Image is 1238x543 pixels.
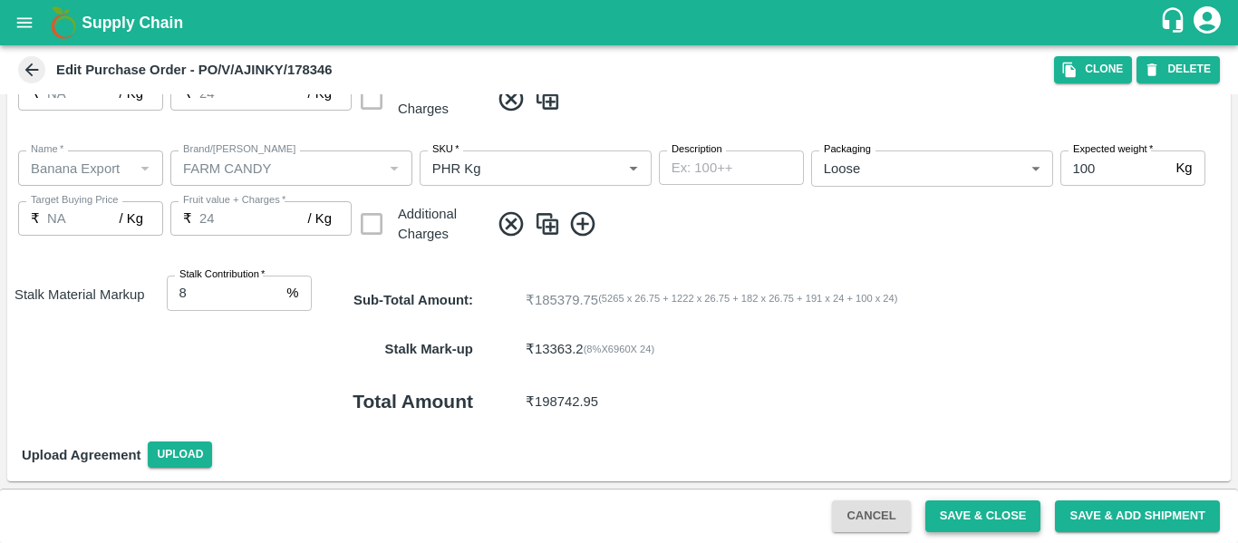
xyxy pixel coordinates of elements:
[308,208,332,228] p: / Kg
[7,276,152,429] h6: Stalk Material Markup
[1136,56,1220,82] button: DELETE
[1055,500,1220,532] button: Save & Add Shipment
[286,283,298,303] p: %
[82,14,183,32] b: Supply Chain
[353,391,473,412] b: Total Amount
[359,201,486,247] div: Additional Charges
[526,290,598,310] p: ₹ 185379.75
[31,83,40,103] p: ₹
[526,392,598,412] p: ₹ 198742.95
[1060,150,1169,185] input: 0.0
[148,441,212,468] span: Upload
[56,63,332,77] b: Edit Purchase Order - PO/V/AJINKY/178346
[425,156,593,179] input: SKU
[120,83,143,103] p: / Kg
[353,293,473,307] strong: Sub-Total Amount :
[385,342,473,356] b: Stalk Mark-up
[120,208,143,228] p: / Kg
[183,142,295,157] label: Brand/[PERSON_NAME]
[824,142,871,157] label: Packaging
[47,201,120,236] input: 0.0
[183,83,192,103] p: ₹
[31,193,119,208] label: Target Buying Price
[199,201,308,236] input: 0.0
[1175,158,1192,178] p: Kg
[183,193,285,208] label: Fruit value + Charges
[1054,56,1132,82] button: Clone
[526,339,584,359] p: ₹ 13363.2
[622,156,645,179] button: Open
[534,209,561,239] img: CloneIcon
[45,5,82,41] img: logo
[179,267,265,282] label: Stalk Contribution
[584,341,655,357] div: ( 8 %X 6960 X 24 )
[31,142,63,157] label: Name
[832,500,910,532] button: Cancel
[672,142,722,157] label: Description
[176,156,377,179] input: Create Brand/Marka
[432,142,459,157] label: SKU
[22,448,140,462] strong: Upload Agreement
[31,208,40,228] p: ₹
[398,204,486,245] div: Additional Charges
[359,76,486,122] div: Additional Charges
[824,159,860,179] p: Loose
[1073,142,1153,157] label: Expected weight
[598,290,897,310] span: ( 5265 x 26.75 + 1222 x 26.75 + 182 x 26.75 + 191 x 24 + 100 x 24 )
[199,76,308,111] input: 0.0
[308,83,332,103] p: / Kg
[47,76,120,111] input: 0.0
[183,208,192,228] p: ₹
[534,84,561,114] img: CloneIcon
[4,2,45,44] button: open drawer
[24,156,128,179] input: Name
[1191,4,1223,42] div: account of current user
[925,500,1041,532] button: Save & Close
[1159,6,1191,39] div: customer-support
[167,276,280,310] input: 0.0
[398,79,486,120] div: Additional Charges
[82,10,1159,35] a: Supply Chain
